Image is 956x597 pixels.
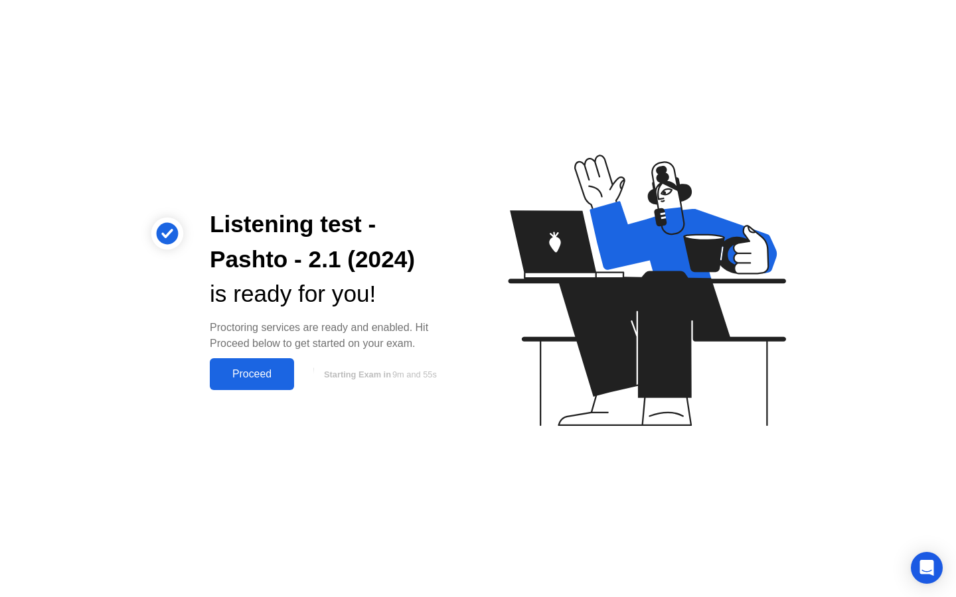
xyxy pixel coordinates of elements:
[911,552,943,584] div: Open Intercom Messenger
[210,358,294,390] button: Proceed
[210,320,457,352] div: Proctoring services are ready and enabled. Hit Proceed below to get started on your exam.
[214,368,290,380] div: Proceed
[210,207,457,277] div: Listening test - Pashto - 2.1 (2024)
[301,362,457,387] button: Starting Exam in9m and 55s
[210,277,457,312] div: is ready for you!
[392,369,437,379] span: 9m and 55s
